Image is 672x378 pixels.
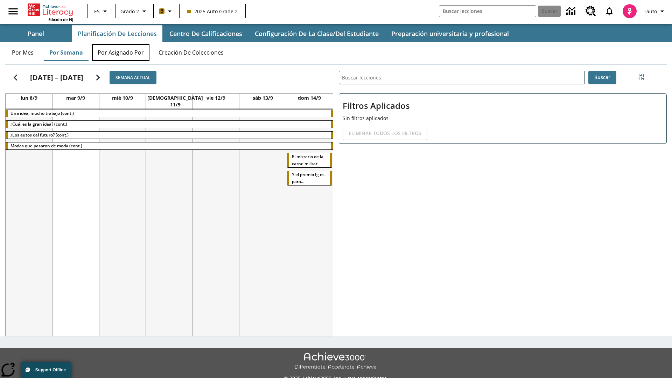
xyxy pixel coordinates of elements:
div: ¿Los autos del futuro? (cont.) [6,132,333,139]
button: Buscar [588,71,616,84]
a: 13 de septiembre de 2025 [251,94,274,102]
span: Tauto [644,8,657,15]
button: Por mes [5,44,40,61]
a: 12 de septiembre de 2025 [205,94,227,102]
a: Centro de información [562,2,581,21]
button: Support Offline [21,362,71,378]
a: Centro de recursos, Se abrirá en una pestaña nueva. [581,2,600,21]
button: Panel [1,25,71,42]
div: Portada [28,2,73,22]
a: 9 de septiembre de 2025 [65,94,86,102]
button: Centro de calificaciones [164,25,248,42]
h2: [DATE] – [DATE] [30,73,83,82]
div: Buscar [333,62,667,336]
span: Modas que pasaron de moda (cont.) [10,143,82,149]
input: Buscar lecciones [339,71,584,84]
img: Achieve3000 Differentiate Accelerate Achieve [294,352,378,370]
div: Una idea, mucho trabajo (cont.) [6,110,333,117]
button: Configuración de la clase/del estudiante [249,25,384,42]
button: Boost El color de la clase es anaranjado claro. Cambiar el color de la clase. [156,5,177,17]
span: 2025 Auto Grade 2 [187,8,238,15]
span: Una idea, mucho trabajo (cont.) [10,110,74,116]
button: Lenguaje: ES, Selecciona un idioma [90,5,113,17]
span: Y el premio Ig es para… [292,171,324,184]
span: ¿Cuál es la gran idea? (cont.) [10,121,67,127]
a: 10 de septiembre de 2025 [111,94,134,102]
a: 14 de septiembre de 2025 [296,94,322,102]
span: El misterio de la carne militar [292,154,323,167]
div: Y el premio Ig es para… [287,171,332,185]
a: Portada [28,3,73,17]
span: Edición de NJ [48,17,73,22]
button: Seguir [89,69,107,86]
div: Filtros Aplicados [339,93,667,144]
button: Perfil/Configuración [641,5,669,17]
a: 8 de septiembre de 2025 [19,94,39,102]
span: ES [94,8,100,15]
div: Modas que pasaron de moda (cont.) [6,142,333,149]
button: Planificación de lecciones [72,25,162,42]
button: Regresar [7,69,24,86]
div: ¿Cuál es la gran idea? (cont.) [6,121,333,128]
span: Support Offline [35,367,66,372]
span: Grado 2 [120,8,139,15]
p: Sin filtros aplicados [343,114,663,122]
button: Abrir el menú lateral [3,1,23,22]
button: Preparación universitaria y profesional [386,25,514,42]
a: Notificaciones [600,2,618,20]
input: Buscar campo [439,6,536,17]
button: Grado: Grado 2, Elige un grado [118,5,151,17]
button: Escoja un nuevo avatar [618,2,641,20]
a: 11 de septiembre de 2025 [146,94,204,108]
button: Creación de colecciones [153,44,229,61]
div: El misterio de la carne militar [287,153,332,167]
span: B [160,7,163,15]
button: Por semana [44,44,89,61]
h2: Filtros Aplicados [343,97,663,114]
button: Semana actual [110,71,156,84]
img: avatar image [623,4,637,18]
button: Menú lateral de filtros [634,70,648,84]
span: ¿Los autos del futuro? (cont.) [10,132,69,138]
button: Por asignado por [92,44,149,61]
